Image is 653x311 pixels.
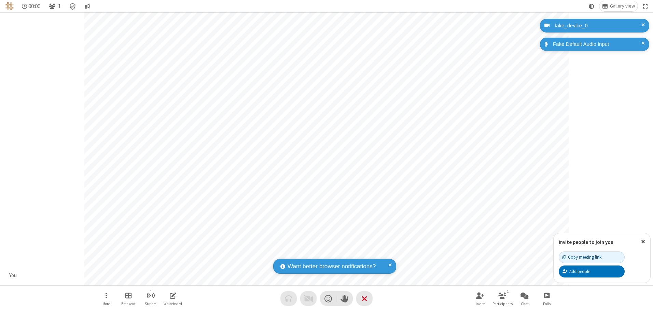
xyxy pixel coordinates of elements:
[586,1,597,11] button: Using system theme
[320,291,336,306] button: Send a reaction
[356,291,373,306] button: End or leave meeting
[28,3,40,10] span: 00:00
[492,302,513,306] span: Participants
[121,302,136,306] span: Breakout
[5,2,14,10] img: QA Selenium DO NOT DELETE OR CHANGE
[505,288,511,295] div: 1
[19,1,43,11] div: Timer
[300,291,317,306] button: Video
[514,289,535,308] button: Open chat
[492,289,513,308] button: Open participant list
[559,265,625,277] button: Add people
[640,1,651,11] button: Fullscreen
[476,302,485,306] span: Invite
[96,289,116,308] button: Open menu
[118,289,139,308] button: Manage Breakout Rooms
[559,239,613,245] label: Invite people to join you
[610,3,635,9] span: Gallery view
[599,1,638,11] button: Change layout
[521,302,529,306] span: Chat
[280,291,297,306] button: Audio problem - check your Internet connection or call by phone
[163,289,183,308] button: Open shared whiteboard
[7,272,19,280] div: You
[145,302,156,306] span: Stream
[140,289,161,308] button: Start streaming
[470,289,490,308] button: Invite participants (Alt+I)
[551,40,644,48] div: Fake Default Audio Input
[164,302,182,306] span: Whiteboard
[543,302,551,306] span: Polls
[636,233,650,250] button: Close popover
[336,291,353,306] button: Raise hand
[46,1,64,11] button: Open participant list
[537,289,557,308] button: Open poll
[562,254,601,260] div: Copy meeting link
[288,262,376,271] span: Want better browser notifications?
[82,1,93,11] button: Conversation
[552,22,644,30] div: fake_device_0
[66,1,79,11] div: Meeting details Encryption enabled
[559,251,625,263] button: Copy meeting link
[58,3,61,10] span: 1
[102,302,110,306] span: More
